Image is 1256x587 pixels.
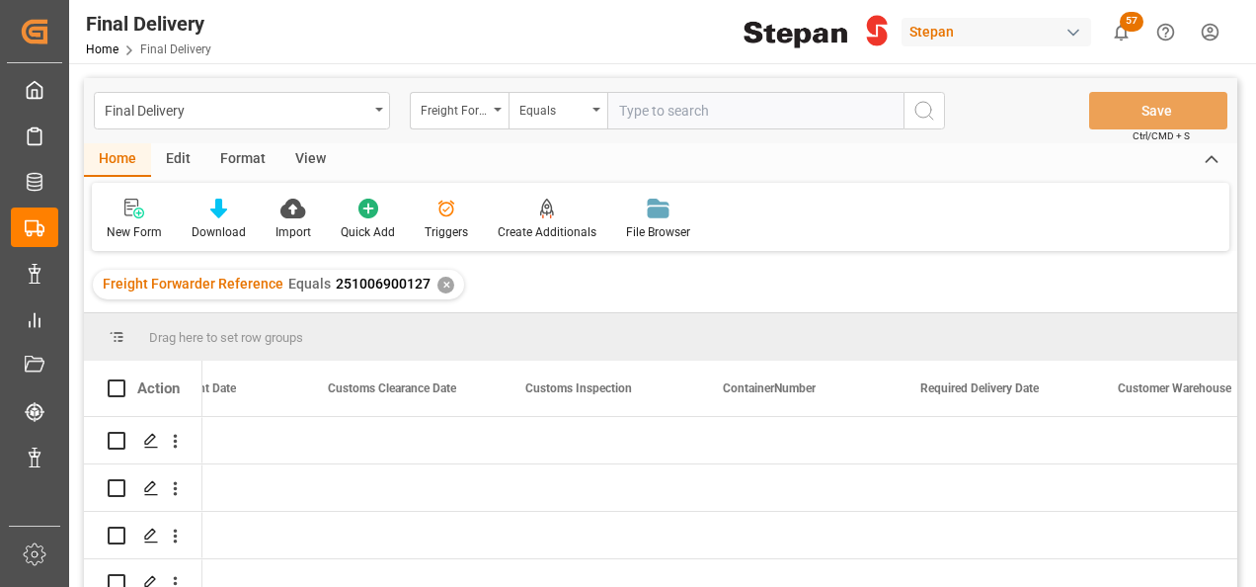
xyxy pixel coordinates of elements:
div: Stepan [902,18,1091,46]
div: Freight Forwarder Reference [421,97,488,120]
div: Format [205,143,280,177]
span: 251006900127 [336,276,431,292]
button: open menu [94,92,390,129]
span: Customs Clearance Date [328,381,456,395]
span: Customs Inspection [525,381,632,395]
button: search button [903,92,945,129]
button: Help Center [1143,10,1188,54]
div: Quick Add [341,223,395,241]
div: Home [84,143,151,177]
div: Create Additionals [498,223,596,241]
div: Triggers [425,223,468,241]
a: Home [86,42,118,56]
span: Equals [288,276,331,292]
span: Ctrl/CMD + S [1133,128,1190,143]
button: open menu [410,92,509,129]
div: Equals [519,97,587,120]
span: Customer Warehouse [1118,381,1231,395]
span: Drag here to set row groups [149,330,303,345]
span: 57 [1120,12,1143,32]
span: Required Delivery Date [920,381,1039,395]
img: Stepan_Company_logo.svg.png_1713531530.png [744,15,888,49]
div: New Form [107,223,162,241]
div: Action [137,379,180,397]
div: Import [275,223,311,241]
span: ContainerNumber [723,381,816,395]
button: Stepan [902,13,1099,50]
div: File Browser [626,223,690,241]
button: Save [1089,92,1227,129]
div: View [280,143,341,177]
div: Download [192,223,246,241]
div: Final Delivery [86,9,211,39]
button: show 57 new notifications [1099,10,1143,54]
div: Press SPACE to select this row. [84,417,202,464]
input: Type to search [607,92,903,129]
span: Freight Forwarder Reference [103,276,283,292]
div: Edit [151,143,205,177]
button: open menu [509,92,607,129]
div: Press SPACE to select this row. [84,512,202,559]
div: ✕ [437,277,454,293]
div: Final Delivery [105,97,368,122]
div: Press SPACE to select this row. [84,464,202,512]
